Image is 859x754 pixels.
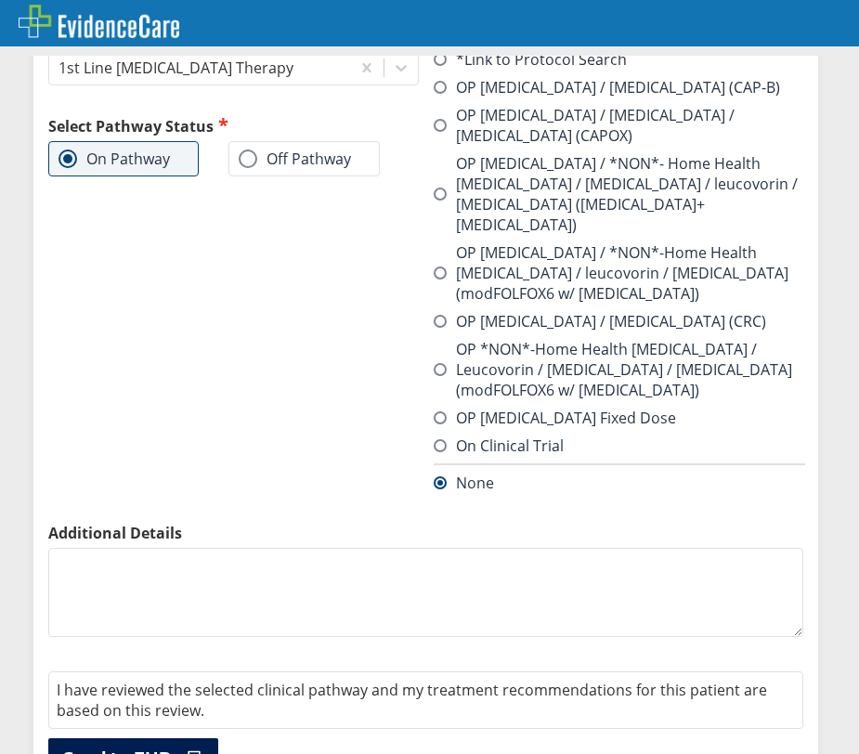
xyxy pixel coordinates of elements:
label: Off Pathway [239,149,351,168]
span: I have reviewed the selected clinical pathway and my treatment recommendations for this patient a... [57,680,767,721]
label: OP *NON*-Home Health [MEDICAL_DATA] / Leucovorin / [MEDICAL_DATA] / [MEDICAL_DATA] (modFOLFOX6 w/... [434,339,804,400]
label: On Pathway [59,149,170,168]
label: *Link to Protocol Search [434,49,627,70]
label: OP [MEDICAL_DATA] Fixed Dose [434,408,676,428]
label: OP [MEDICAL_DATA] / [MEDICAL_DATA] / [MEDICAL_DATA] (CAPOX) [434,105,804,146]
label: Additional Details [48,523,803,543]
div: 1st Line [MEDICAL_DATA] Therapy [59,58,293,78]
label: OP [MEDICAL_DATA] / [MEDICAL_DATA] (CAP-B) [434,77,780,97]
label: OP [MEDICAL_DATA] / *NON*-Home Health [MEDICAL_DATA] / leucovorin / [MEDICAL_DATA] (modFOLFOX6 w/... [434,242,804,304]
label: On Clinical Trial [434,435,564,456]
label: OP [MEDICAL_DATA] / *NON*- Home Health [MEDICAL_DATA] / [MEDICAL_DATA] / leucovorin / [MEDICAL_DA... [434,153,804,235]
label: OP [MEDICAL_DATA] / [MEDICAL_DATA] (CRC) [434,311,766,331]
label: None [434,473,494,493]
h2: Select Pathway Status [48,115,419,136]
img: EvidenceCare [19,5,179,38]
